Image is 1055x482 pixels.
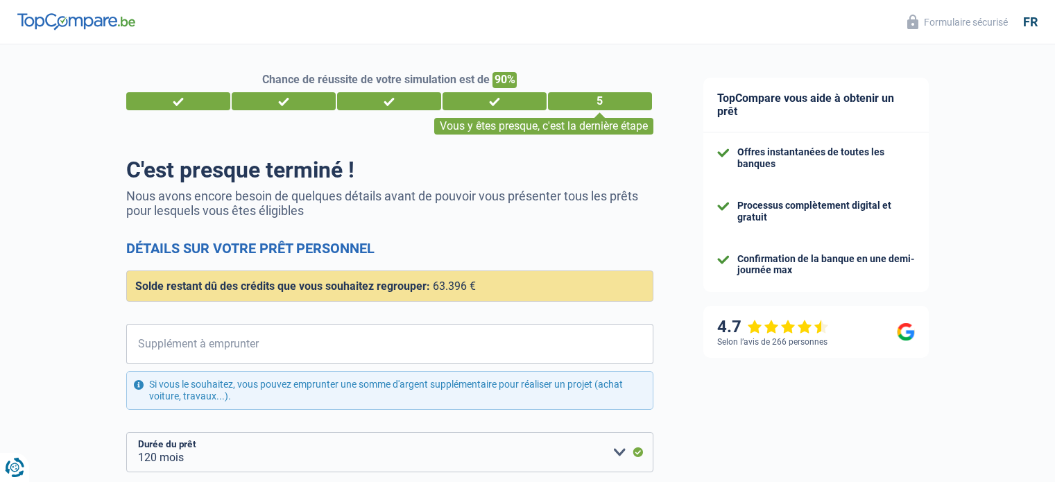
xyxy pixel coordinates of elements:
h2: Détails sur votre prêt personnel [126,240,653,257]
span: € [126,324,144,364]
span: Chance de réussite de votre simulation est de [262,73,490,86]
img: TopCompare Logo [17,13,135,30]
div: 2 [232,92,336,110]
span: Solde restant dû des crédits que vous souhaitez regrouper: [135,279,430,293]
button: Formulaire sécurisé [899,10,1016,33]
div: Si vous le souhaitez, vous pouvez emprunter une somme d'argent supplémentaire pour réaliser un pr... [126,371,653,410]
div: Confirmation de la banque en une demi-journée max [737,253,915,277]
div: TopCompare vous aide à obtenir un prêt [703,78,929,132]
span: 63.396 € [433,279,476,293]
div: Offres instantanées de toutes les banques [737,146,915,170]
h1: C'est presque terminé ! [126,157,653,183]
div: Selon l’avis de 266 personnes [717,337,827,347]
div: Vous y êtes presque, c'est la dernière étape [434,118,653,135]
div: 5 [548,92,652,110]
div: fr [1023,15,1038,30]
div: 4.7 [717,317,829,337]
div: 4 [443,92,547,110]
p: Nous avons encore besoin de quelques détails avant de pouvoir vous présenter tous les prêts pour ... [126,189,653,218]
div: Processus complètement digital et gratuit [737,200,915,223]
span: 90% [492,72,517,88]
div: 3 [337,92,441,110]
div: 1 [126,92,230,110]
